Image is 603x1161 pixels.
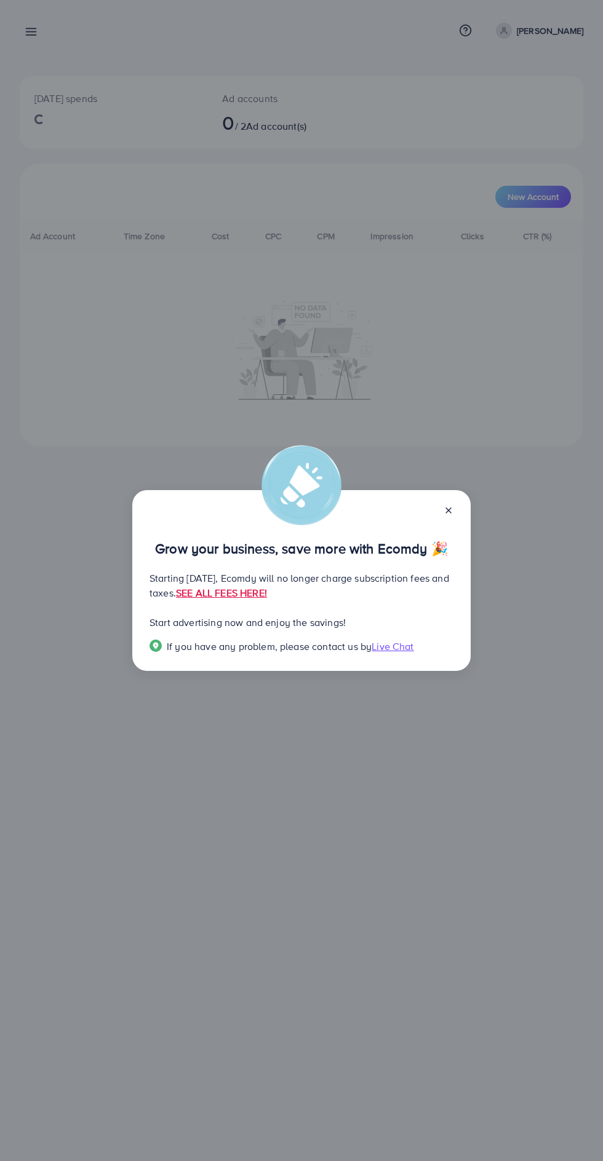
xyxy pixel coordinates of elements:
p: Start advertising now and enjoy the savings! [150,615,453,630]
span: If you have any problem, please contact us by [167,640,372,653]
a: SEE ALL FEES HERE! [176,586,267,600]
img: alert [262,445,341,525]
img: Popup guide [150,640,162,652]
p: Starting [DATE], Ecomdy will no longer charge subscription fees and taxes. [150,571,453,600]
span: Live Chat [372,640,413,653]
p: Grow your business, save more with Ecomdy 🎉 [150,541,453,556]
